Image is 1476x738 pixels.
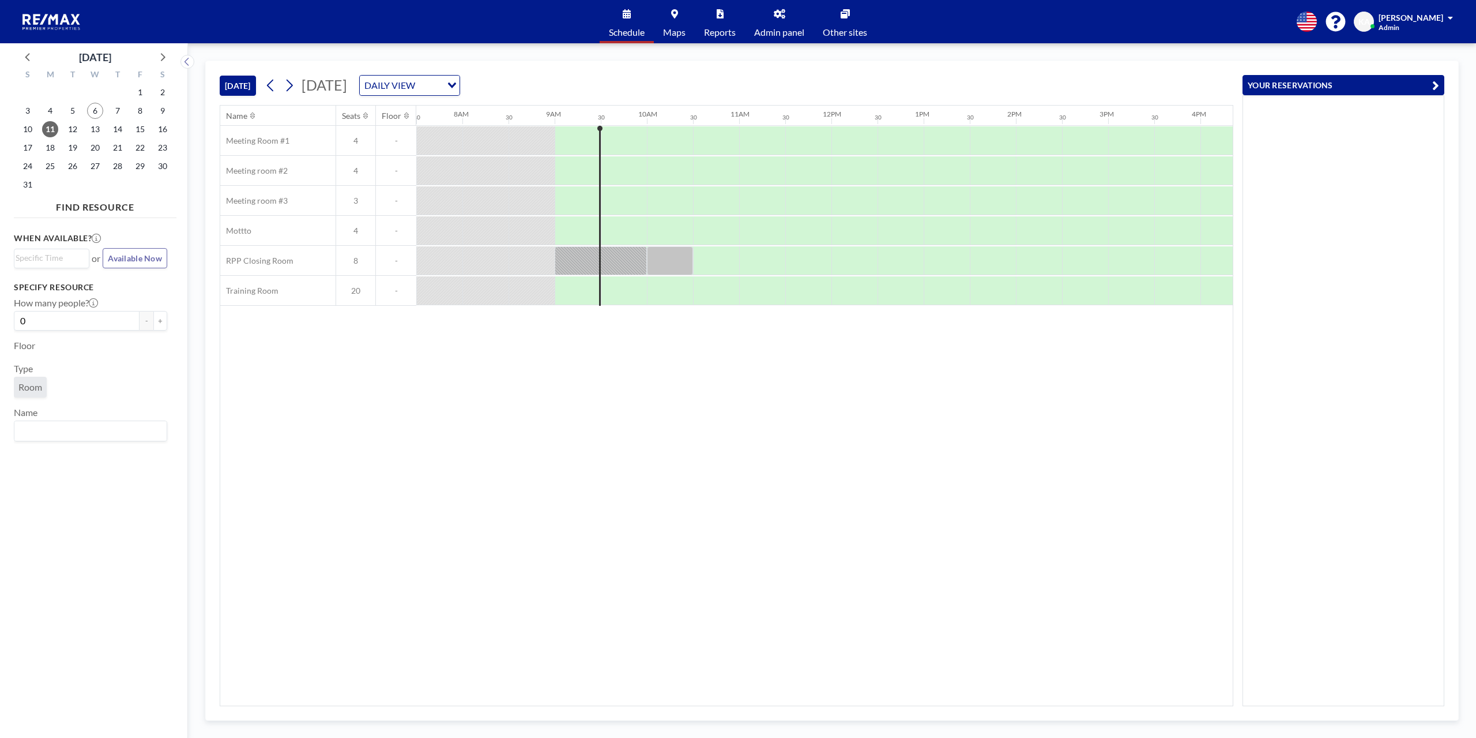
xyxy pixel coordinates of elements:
[454,110,469,118] div: 8AM
[42,158,58,174] span: Monday, August 25, 2025
[14,340,35,351] label: Floor
[376,286,416,296] span: -
[110,140,126,156] span: Thursday, August 21, 2025
[1379,13,1443,23] span: [PERSON_NAME]
[1242,75,1444,95] button: YOUR RESERVATIONS
[20,121,36,137] span: Sunday, August 10, 2025
[65,121,81,137] span: Tuesday, August 12, 2025
[87,121,103,137] span: Wednesday, August 13, 2025
[1379,23,1399,32] span: Admin
[336,196,375,206] span: 3
[140,311,153,331] button: -
[155,140,171,156] span: Saturday, August 23, 2025
[376,136,416,146] span: -
[87,158,103,174] span: Wednesday, August 27, 2025
[132,103,148,119] span: Friday, August 8, 2025
[336,256,375,266] span: 8
[690,114,697,121] div: 30
[153,311,167,331] button: +
[132,158,148,174] span: Friday, August 29, 2025
[103,248,167,268] button: Available Now
[1151,114,1158,121] div: 30
[360,76,460,95] div: Search for option
[638,110,657,118] div: 10AM
[16,424,160,439] input: Search for option
[609,28,645,37] span: Schedule
[823,28,867,37] span: Other sites
[65,103,81,119] span: Tuesday, August 5, 2025
[87,103,103,119] span: Wednesday, August 6, 2025
[598,114,605,121] div: 30
[1007,110,1022,118] div: 2PM
[39,68,62,83] div: M
[14,297,98,309] label: How many people?
[220,136,289,146] span: Meeting Room #1
[782,114,789,121] div: 30
[1100,110,1114,118] div: 3PM
[1059,114,1066,121] div: 30
[915,110,929,118] div: 1PM
[336,226,375,236] span: 4
[14,282,167,293] h3: Specify resource
[110,103,126,119] span: Thursday, August 7, 2025
[14,249,89,267] div: Search for option
[20,158,36,174] span: Sunday, August 24, 2025
[155,84,171,100] span: Saturday, August 2, 2025
[132,140,148,156] span: Friday, August 22, 2025
[87,140,103,156] span: Wednesday, August 20, 2025
[220,286,278,296] span: Training Room
[336,136,375,146] span: 4
[18,381,42,393] span: Room
[16,252,82,264] input: Search for option
[754,28,804,37] span: Admin panel
[17,68,39,83] div: S
[419,78,440,93] input: Search for option
[151,68,174,83] div: S
[376,226,416,236] span: -
[220,166,288,176] span: Meeting room #2
[155,103,171,119] span: Saturday, August 9, 2025
[14,421,167,441] div: Search for option
[226,111,247,121] div: Name
[42,140,58,156] span: Monday, August 18, 2025
[302,76,347,93] span: [DATE]
[42,103,58,119] span: Monday, August 4, 2025
[42,121,58,137] span: Monday, August 11, 2025
[376,166,416,176] span: -
[20,177,36,193] span: Sunday, August 31, 2025
[1192,110,1206,118] div: 4PM
[220,226,251,236] span: Mottto
[1358,17,1370,27] span: KA
[132,121,148,137] span: Friday, August 15, 2025
[155,158,171,174] span: Saturday, August 30, 2025
[220,256,293,266] span: RPP Closing Room
[84,68,107,83] div: W
[108,253,162,263] span: Available Now
[20,103,36,119] span: Sunday, August 3, 2025
[65,140,81,156] span: Tuesday, August 19, 2025
[79,49,111,65] div: [DATE]
[382,111,401,121] div: Floor
[967,114,974,121] div: 30
[342,111,360,121] div: Seats
[336,166,375,176] span: 4
[106,68,129,83] div: T
[336,286,375,296] span: 20
[704,28,736,37] span: Reports
[155,121,171,137] span: Saturday, August 16, 2025
[731,110,750,118] div: 11AM
[376,256,416,266] span: -
[506,114,513,121] div: 30
[132,84,148,100] span: Friday, August 1, 2025
[875,114,882,121] div: 30
[362,78,417,93] span: DAILY VIEW
[220,196,288,206] span: Meeting room #3
[129,68,151,83] div: F
[110,158,126,174] span: Thursday, August 28, 2025
[110,121,126,137] span: Thursday, August 14, 2025
[62,68,84,83] div: T
[663,28,686,37] span: Maps
[823,110,841,118] div: 12PM
[18,10,85,33] img: organization-logo
[220,76,256,96] button: [DATE]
